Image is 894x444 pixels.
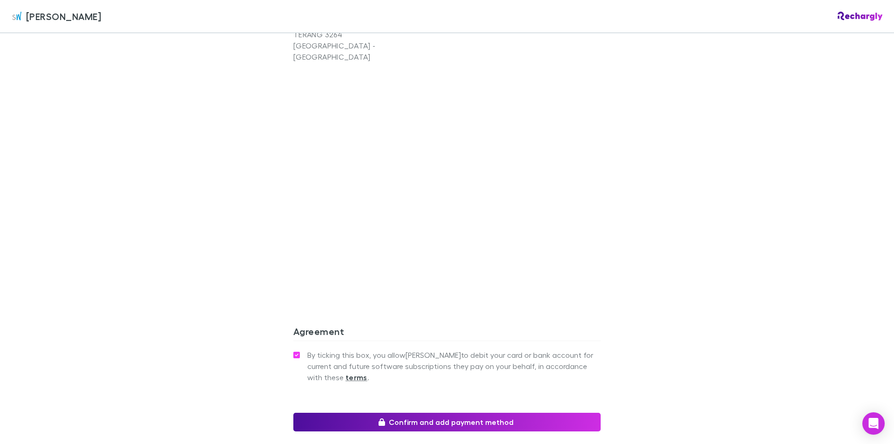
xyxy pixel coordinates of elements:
[293,29,447,40] p: TERANG 3264
[293,40,447,62] p: [GEOGRAPHIC_DATA] - [GEOGRAPHIC_DATA]
[345,373,367,382] strong: terms
[862,412,885,435] div: Open Intercom Messenger
[11,11,22,22] img: Sinclair Wilson's Logo
[293,326,601,341] h3: Agreement
[26,9,101,23] span: [PERSON_NAME]
[291,68,603,283] iframe: Secure address input frame
[293,413,601,431] button: Confirm and add payment method
[838,12,883,21] img: Rechargly Logo
[307,349,601,383] span: By ticking this box, you allow [PERSON_NAME] to debit your card or bank account for current and f...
